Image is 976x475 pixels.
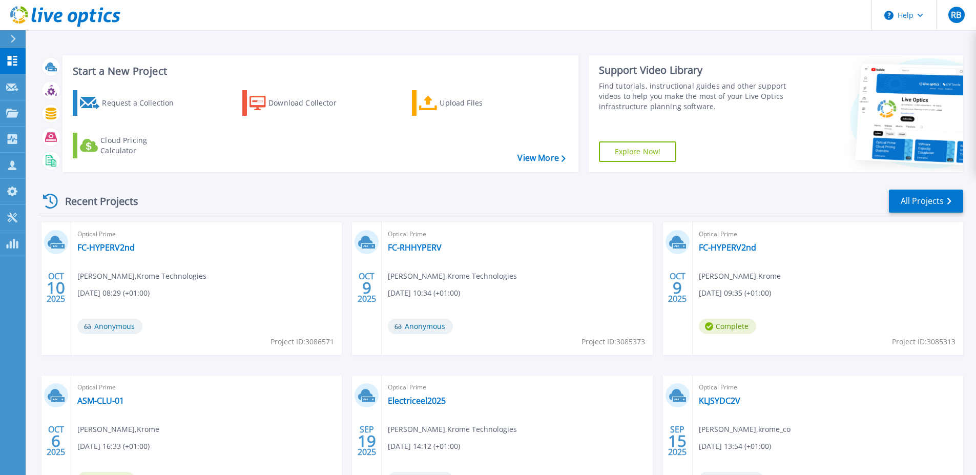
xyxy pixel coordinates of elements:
div: OCT 2025 [357,269,377,306]
a: View More [517,153,565,163]
span: Project ID: 3085373 [582,336,645,347]
div: Support Video Library [599,64,790,77]
div: Upload Files [440,93,522,113]
div: OCT 2025 [46,422,66,460]
a: Download Collector [242,90,357,116]
span: 15 [668,437,687,445]
a: Explore Now! [599,141,677,162]
a: ASM-CLU-01 [77,396,124,406]
div: Cloud Pricing Calculator [100,135,182,156]
span: [PERSON_NAME] , krome_co [699,424,791,435]
div: SEP 2025 [357,422,377,460]
span: [DATE] 10:34 (+01:00) [388,287,460,299]
a: Electriceel2025 [388,396,446,406]
span: [DATE] 08:29 (+01:00) [77,287,150,299]
span: 9 [673,283,682,292]
a: All Projects [889,190,963,213]
a: KLJSYDC2V [699,396,740,406]
div: OCT 2025 [668,269,687,306]
span: Project ID: 3085313 [892,336,956,347]
span: [PERSON_NAME] , Krome [77,424,159,435]
span: [DATE] 09:35 (+01:00) [699,287,771,299]
a: Request a Collection [73,90,187,116]
span: Anonymous [388,319,453,334]
span: Optical Prime [77,382,336,393]
a: FC-RHHYPERV [388,242,442,253]
span: Optical Prime [699,382,957,393]
div: Download Collector [268,93,350,113]
span: 6 [51,437,60,445]
div: Request a Collection [102,93,184,113]
a: FC-HYPERV2nd [77,242,135,253]
span: Complete [699,319,756,334]
span: [PERSON_NAME] , Krome [699,271,781,282]
a: FC-HYPERV2nd [699,242,756,253]
h3: Start a New Project [73,66,565,77]
span: [PERSON_NAME] , Krome Technologies [77,271,206,282]
div: Find tutorials, instructional guides and other support videos to help you make the most of your L... [599,81,790,112]
span: RB [951,11,961,19]
span: Anonymous [77,319,142,334]
a: Cloud Pricing Calculator [73,133,187,158]
span: Optical Prime [77,229,336,240]
span: Optical Prime [699,229,957,240]
span: [PERSON_NAME] , Krome Technologies [388,271,517,282]
span: Optical Prime [388,382,646,393]
span: [DATE] 13:54 (+01:00) [699,441,771,452]
span: Optical Prime [388,229,646,240]
div: OCT 2025 [46,269,66,306]
span: 10 [47,283,65,292]
span: 9 [362,283,371,292]
span: [PERSON_NAME] , Krome Technologies [388,424,517,435]
a: Upload Files [412,90,526,116]
span: [DATE] 16:33 (+01:00) [77,441,150,452]
span: [DATE] 14:12 (+01:00) [388,441,460,452]
div: SEP 2025 [668,422,687,460]
span: 19 [358,437,376,445]
span: Project ID: 3086571 [271,336,334,347]
div: Recent Projects [39,189,152,214]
